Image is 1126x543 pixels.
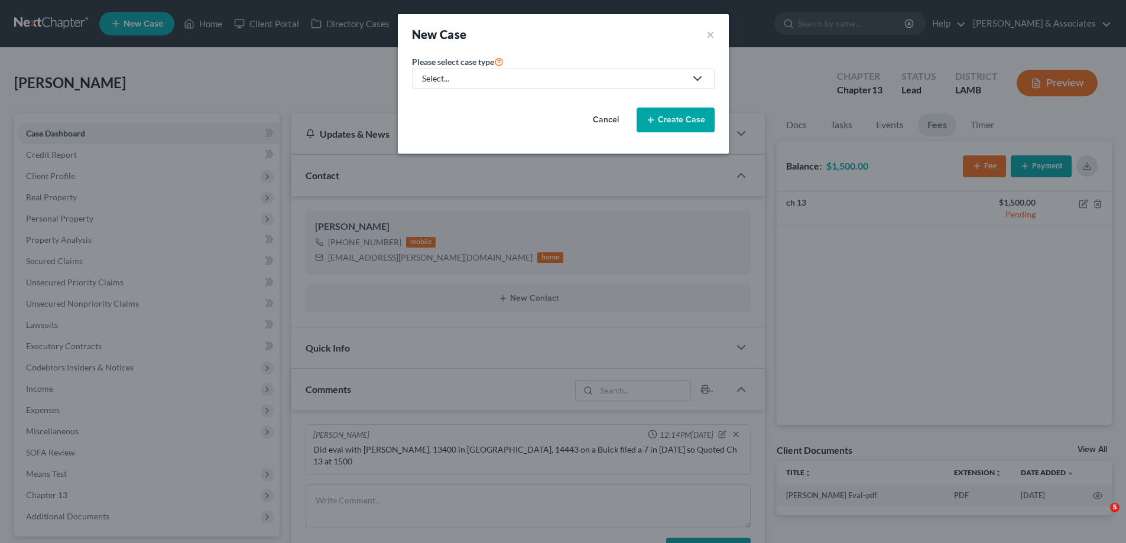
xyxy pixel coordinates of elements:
button: × [706,26,715,43]
iframe: Intercom live chat [1086,503,1114,531]
strong: New Case [412,27,467,41]
button: Cancel [580,108,632,132]
span: Please select case type [412,57,494,67]
button: Create Case [637,108,715,132]
span: 5 [1110,503,1119,512]
div: Select... [422,73,686,84]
